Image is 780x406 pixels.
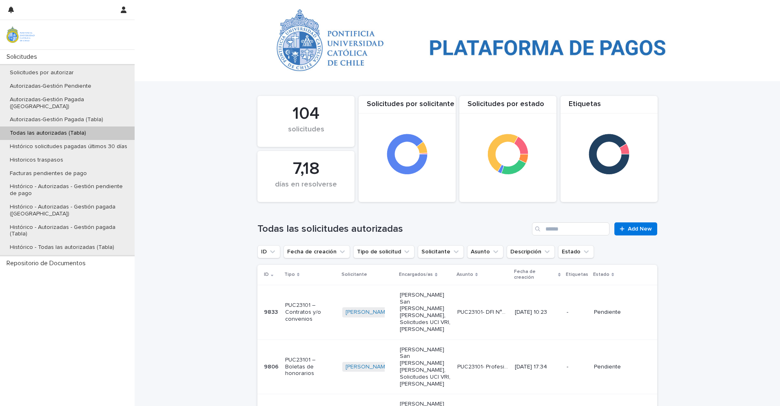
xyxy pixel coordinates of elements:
[353,245,414,258] button: Tipo de solicitud
[3,157,70,164] p: Historicos traspasos
[271,159,341,179] div: 7,18
[467,245,503,258] button: Asunto
[3,244,121,251] p: Histórico - Todas las autorizadas (Tabla)
[400,292,451,333] p: [PERSON_NAME] San [PERSON_NAME] [PERSON_NAME], Solicitudes UCI VRI, [PERSON_NAME]
[567,364,587,371] p: -
[296,2,373,11] p: Todas las autorizadas (Tabla)
[558,245,594,258] button: Estado
[3,83,98,90] p: Autorizadas-Gestión Pendiente
[456,270,473,279] p: Asunto
[3,183,135,197] p: Histórico - Autorizadas - Gestión pendiente de pago
[346,309,390,316] a: [PERSON_NAME]
[3,224,135,238] p: Histórico - Autorizadas - Gestión pagada (Tabla)
[3,170,93,177] p: Facturas pendientes de pago
[284,270,295,279] p: Tipo
[3,143,134,150] p: Histórico solicitudes pagadas últimos 30 días
[359,100,456,113] div: Solicitudes por solicitante
[514,267,556,282] p: Fecha de creación
[418,245,464,258] button: Solicitante
[459,100,556,113] div: Solicitudes por estado
[400,346,451,388] p: [PERSON_NAME] San [PERSON_NAME] [PERSON_NAME], Solicitudes UCI VRI, [PERSON_NAME]
[457,362,510,371] p: PUC23101- Profesional Redacción GVT - Boleta N°1
[593,270,609,279] p: Estado
[3,204,135,217] p: Histórico - Autorizadas - Gestión pagada ([GEOGRAPHIC_DATA])
[3,130,93,137] p: Todas las autorizadas (Tabla)
[507,245,555,258] button: Descripción
[614,222,657,235] a: Add New
[3,96,135,110] p: Autorizadas-Gestión Pagada ([GEOGRAPHIC_DATA])
[399,270,433,279] p: Encargados/as
[628,226,652,232] span: Add New
[257,245,280,258] button: ID
[594,364,645,371] p: Pendiente
[7,27,35,43] img: iqsleoUpQLaG7yz5l0jK
[264,362,280,371] p: 9806
[532,222,609,235] input: Search
[271,104,341,124] div: 104
[515,309,560,316] p: [DATE] 10:23
[3,260,92,267] p: Repositorio de Documentos
[567,309,587,316] p: -
[341,270,367,279] p: Solicitante
[271,125,341,142] div: solicitudes
[257,339,657,394] tr: 98069806 PUC23101 – Boletas de honorarios[PERSON_NAME] [PERSON_NAME] San [PERSON_NAME] [PERSON_NA...
[264,270,269,279] p: ID
[561,100,658,113] div: Etiquetas
[271,180,341,197] div: días en resolverse
[515,364,560,371] p: [DATE] 17:34
[285,302,336,322] p: PUC23101 – Contratos y/o convenios
[264,307,279,316] p: 9833
[457,307,510,316] p: PUC23101- DFI N°20- Mantención curso postgrado SOL3040
[257,285,657,339] tr: 98339833 PUC23101 – Contratos y/o convenios[PERSON_NAME] [PERSON_NAME] San [PERSON_NAME] [PERSON_...
[594,309,645,316] p: Pendiente
[285,357,336,377] p: PUC23101 – Boletas de honorarios
[257,223,529,235] h1: Todas las solicitudes autorizadas
[3,116,110,123] p: Autorizadas-Gestión Pagada (Tabla)
[257,2,287,11] a: Solicitudes
[3,53,44,61] p: Solicitudes
[284,245,350,258] button: Fecha de creación
[566,270,588,279] p: Etiquetas
[346,364,390,371] a: [PERSON_NAME]
[3,69,80,76] p: Solicitudes por autorizar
